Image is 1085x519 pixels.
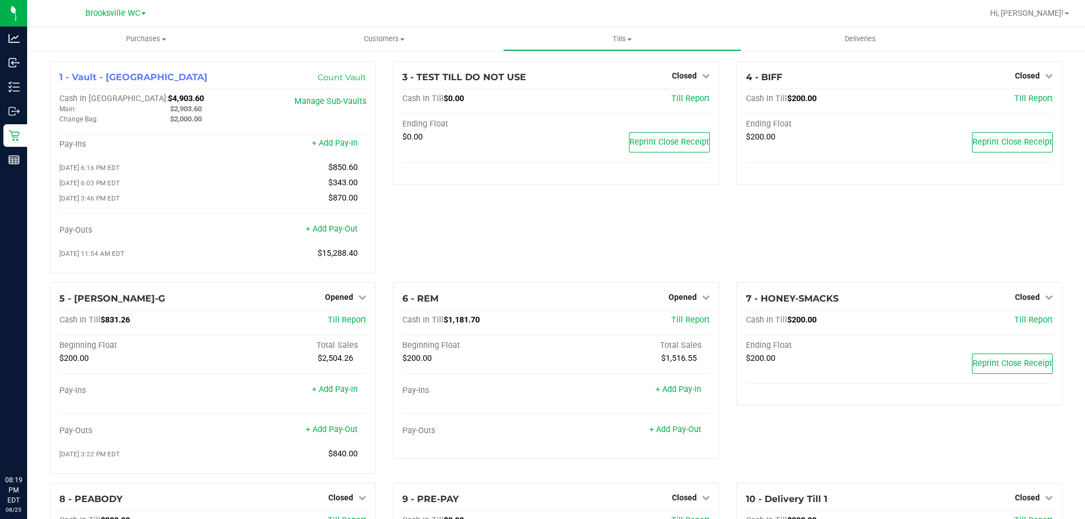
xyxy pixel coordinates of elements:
[746,354,775,363] span: $200.00
[402,494,459,504] span: 9 - PRE-PAY
[1015,293,1040,302] span: Closed
[402,315,444,325] span: Cash In Till
[170,115,202,123] span: $2,000.00
[787,315,817,325] span: $200.00
[59,164,120,172] span: [DATE] 6:16 PM EDT
[1014,94,1053,103] a: Till Report
[59,179,120,187] span: [DATE] 6:03 PM EDT
[504,34,740,44] span: Tills
[59,341,213,351] div: Beginning Float
[27,34,265,44] span: Purchases
[629,132,710,152] button: Reprint Close Receipt
[312,138,358,148] a: + Add Pay-In
[59,293,165,304] span: 5 - [PERSON_NAME]-G
[8,154,20,165] inline-svg: Reports
[5,505,22,514] p: 08/25
[318,354,353,363] span: $2,504.26
[8,33,20,44] inline-svg: Analytics
[746,132,775,142] span: $200.00
[746,315,787,325] span: Cash In Till
[59,250,124,258] span: [DATE] 11:54 AM EDT
[990,8,1064,18] span: Hi, [PERSON_NAME]!
[8,130,20,141] inline-svg: Retail
[59,386,213,396] div: Pay-Ins
[444,315,480,325] span: $1,181.70
[294,97,366,106] a: Manage Sub-Vaults
[972,132,1053,152] button: Reprint Close Receipt
[59,494,123,504] span: 8 - PEABODY
[671,315,710,325] a: Till Report
[59,315,101,325] span: Cash In Till
[59,194,120,202] span: [DATE] 3:46 PM EDT
[5,475,22,505] p: 08:19 PM EDT
[402,293,439,304] span: 6 - REM
[328,163,358,172] span: $850.60
[59,94,168,103] span: Cash In [GEOGRAPHIC_DATA]:
[170,104,202,113] span: $2,903.60
[59,354,89,363] span: $200.00
[85,8,140,18] span: Brooksville WC
[746,94,787,103] span: Cash In Till
[27,27,265,51] a: Purchases
[59,139,213,150] div: Pay-Ins
[318,72,366,82] a: Count Vault
[741,27,979,51] a: Deliveries
[328,493,353,502] span: Closed
[656,385,701,394] a: + Add Pay-In
[661,354,697,363] span: $1,516.55
[671,94,710,103] a: Till Report
[8,81,20,93] inline-svg: Inventory
[306,425,358,434] a: + Add Pay-Out
[8,106,20,117] inline-svg: Outbound
[972,354,1053,374] button: Reprint Close Receipt
[444,94,464,103] span: $0.00
[213,341,367,351] div: Total Sales
[556,341,710,351] div: Total Sales
[1014,315,1053,325] a: Till Report
[306,224,358,234] a: + Add Pay-Out
[59,72,207,82] span: 1 - Vault - [GEOGRAPHIC_DATA]
[59,426,213,436] div: Pay-Outs
[328,315,366,325] a: Till Report
[402,341,556,351] div: Beginning Float
[1015,71,1040,80] span: Closed
[59,225,213,235] div: Pay-Outs
[328,178,358,187] span: $343.00
[59,450,120,458] span: [DATE] 3:22 PM EDT
[672,71,697,80] span: Closed
[402,94,444,103] span: Cash In Till
[318,248,358,258] span: $15,288.40
[973,359,1052,368] span: Reprint Close Receipt
[669,293,697,302] span: Opened
[402,132,423,142] span: $0.00
[325,293,353,302] span: Opened
[973,137,1052,147] span: Reprint Close Receipt
[402,386,556,396] div: Pay-Ins
[328,193,358,203] span: $870.00
[830,34,891,44] span: Deliveries
[312,385,358,394] a: + Add Pay-In
[402,72,526,82] span: 3 - TEST TILL DO NOT USE
[8,57,20,68] inline-svg: Inbound
[168,94,204,103] span: $4,903.60
[402,119,556,129] div: Ending Float
[59,115,98,123] span: Change Bag:
[746,119,900,129] div: Ending Float
[787,94,817,103] span: $200.00
[746,494,827,504] span: 10 - Delivery Till 1
[266,34,502,44] span: Customers
[402,354,432,363] span: $200.00
[630,137,709,147] span: Reprint Close Receipt
[746,293,839,304] span: 7 - HONEY-SMACKS
[1015,493,1040,502] span: Closed
[746,341,900,351] div: Ending Float
[101,315,130,325] span: $831.26
[746,72,782,82] span: 4 - BIFF
[672,493,697,502] span: Closed
[402,426,556,436] div: Pay-Outs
